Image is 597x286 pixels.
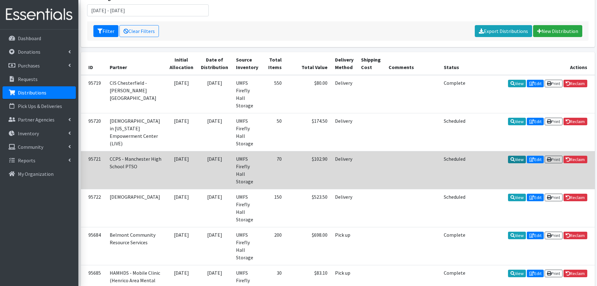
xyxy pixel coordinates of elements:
[166,113,197,151] td: [DATE]
[508,270,526,277] a: View
[81,75,106,113] td: 95719
[3,100,76,112] a: Pick Ups & Deliveries
[3,4,76,25] img: HumanEssentials
[3,46,76,58] a: Donations
[18,49,40,55] p: Donations
[285,75,331,113] td: $80.00
[81,151,106,189] td: 95721
[3,73,76,85] a: Requests
[18,157,35,164] p: Reports
[385,52,440,75] th: Comments
[527,232,544,239] a: Edit
[3,113,76,126] a: Partner Agencies
[440,151,469,189] td: Scheduled
[285,52,331,75] th: Total Value
[545,270,563,277] a: Print
[262,52,285,75] th: Total Items
[262,227,285,265] td: 200
[262,189,285,227] td: 150
[232,52,262,75] th: Source Inventory
[331,52,358,75] th: Delivery Method
[197,151,232,189] td: [DATE]
[18,35,41,41] p: Dashboard
[106,151,166,189] td: CCPS - Manchester High School PTSO
[331,113,358,151] td: Delivery
[331,227,358,265] td: Pick up
[527,80,544,87] a: Edit
[18,130,39,137] p: Inventory
[3,32,76,45] a: Dashboard
[262,113,285,151] td: 50
[106,189,166,227] td: [DEMOGRAPHIC_DATA]
[545,232,563,239] a: Print
[508,80,526,87] a: View
[87,4,209,16] input: January 1, 2011 - December 31, 2011
[3,154,76,167] a: Reports
[563,232,587,239] a: Reclaim
[93,25,118,37] button: Filter
[331,75,358,113] td: Delivery
[508,118,526,125] a: View
[440,189,469,227] td: Scheduled
[119,25,159,37] a: Clear Filters
[440,227,469,265] td: Complete
[81,52,106,75] th: ID
[331,189,358,227] td: Delivery
[232,227,262,265] td: UMFS Firefly Hall Storage
[18,103,62,109] p: Pick Ups & Deliveries
[545,156,563,163] a: Print
[197,75,232,113] td: [DATE]
[262,75,285,113] td: 550
[508,156,526,163] a: View
[81,189,106,227] td: 95722
[166,75,197,113] td: [DATE]
[106,75,166,113] td: CIS Chesterfield - [PERSON_NAME][GEOGRAPHIC_DATA]
[18,76,38,82] p: Requests
[545,80,563,87] a: Print
[545,118,563,125] a: Print
[527,270,544,277] a: Edit
[232,113,262,151] td: UMFS Firefly Hall Storage
[563,156,587,163] a: Reclaim
[285,113,331,151] td: $174.50
[262,151,285,189] td: 70
[106,113,166,151] td: [DEMOGRAPHIC_DATA] in [US_STATE] Empowerment Center (LIVE)
[197,52,232,75] th: Date of Distribution
[232,75,262,113] td: UMFS Firefly Hall Storage
[563,118,587,125] a: Reclaim
[440,113,469,151] td: Scheduled
[285,227,331,265] td: $698.00
[81,113,106,151] td: 95720
[563,194,587,201] a: Reclaim
[440,52,469,75] th: Status
[475,25,532,37] a: Export Distributions
[533,25,582,37] a: New Distribution
[197,189,232,227] td: [DATE]
[106,52,166,75] th: Partner
[285,151,331,189] td: $102.90
[166,227,197,265] td: [DATE]
[3,141,76,153] a: Community
[197,227,232,265] td: [DATE]
[285,189,331,227] td: $523.50
[508,232,526,239] a: View
[166,151,197,189] td: [DATE]
[440,75,469,113] td: Complete
[545,194,563,201] a: Print
[232,151,262,189] td: UMFS Firefly Hall Storage
[232,189,262,227] td: UMFS Firefly Hall Storage
[3,86,76,99] a: Distributions
[469,52,595,75] th: Actions
[166,189,197,227] td: [DATE]
[197,113,232,151] td: [DATE]
[563,80,587,87] a: Reclaim
[18,89,46,96] p: Distributions
[331,151,358,189] td: Delivery
[527,194,544,201] a: Edit
[18,144,43,150] p: Community
[18,171,54,177] p: My Organization
[3,59,76,72] a: Purchases
[106,227,166,265] td: Belmont Community Resource Services
[81,227,106,265] td: 95684
[527,118,544,125] a: Edit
